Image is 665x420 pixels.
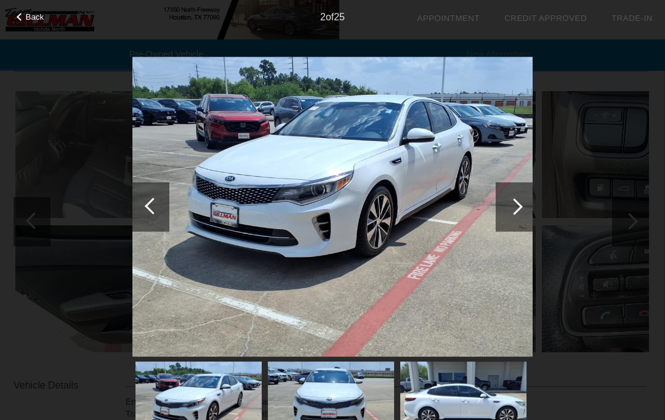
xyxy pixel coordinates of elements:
[334,12,345,22] span: 25
[26,12,44,22] span: Back
[611,14,653,23] a: Trade-In
[132,57,533,357] img: image.aspx
[504,14,587,23] a: Credit Approved
[320,12,326,22] span: 2
[417,14,480,23] a: Appointment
